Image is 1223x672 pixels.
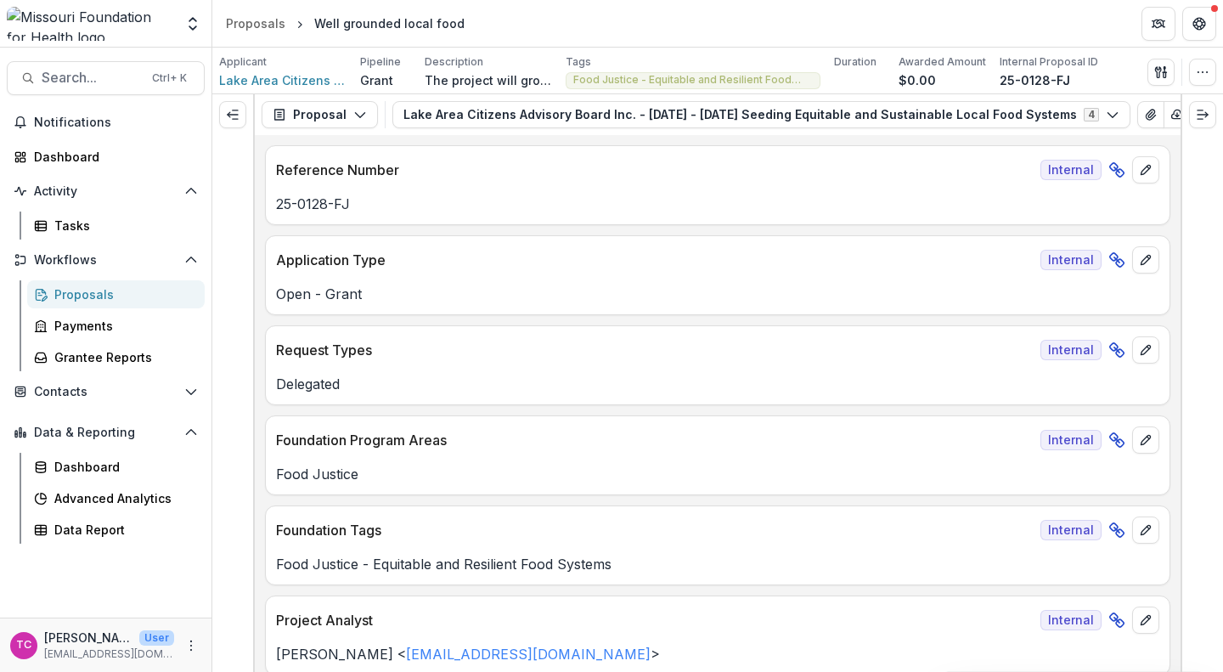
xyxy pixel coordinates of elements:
p: Duration [834,54,876,70]
div: Proposals [54,285,191,303]
p: Description [425,54,483,70]
a: Advanced Analytics [27,484,205,512]
p: [PERSON_NAME] < > [276,644,1159,664]
p: Foundation Tags [276,520,1034,540]
span: Notifications [34,116,198,130]
a: Lake Area Citizens Advisory Board Inc. [219,71,347,89]
span: Internal [1040,250,1102,270]
p: Applicant [219,54,267,70]
p: Food Justice [276,464,1159,484]
p: [PERSON_NAME] [44,629,132,647]
button: Open Activity [7,178,205,205]
p: Food Justice - Equitable and Resilient Food Systems [276,554,1159,574]
p: Project Analyst [276,610,1034,630]
button: Search... [7,61,205,95]
button: edit [1132,336,1159,364]
p: Grant [360,71,393,89]
div: Dashboard [54,458,191,476]
a: Payments [27,312,205,340]
button: Open entity switcher [181,7,205,41]
span: Internal [1040,340,1102,360]
p: 25-0128-FJ [276,194,1159,214]
span: Food Justice - Equitable and Resilient Food Systems [573,74,813,86]
span: Data & Reporting [34,426,178,440]
span: Internal [1040,430,1102,450]
div: Payments [54,317,191,335]
button: Open Data & Reporting [7,419,205,446]
button: Lake Area Citizens Advisory Board Inc. - [DATE] - [DATE] Seeding Equitable and Sustainable Local ... [392,101,1130,128]
button: Partners [1141,7,1175,41]
button: edit [1132,426,1159,454]
div: Proposals [226,14,285,32]
p: Delegated [276,374,1159,394]
a: Tasks [27,212,205,240]
p: Request Types [276,340,1034,360]
button: edit [1132,156,1159,184]
button: Get Help [1182,7,1216,41]
p: Open - Grant [276,284,1159,304]
button: edit [1132,607,1159,634]
button: Open Workflows [7,246,205,274]
a: Proposals [219,11,292,36]
button: Open Contacts [7,378,205,405]
p: Foundation Program Areas [276,430,1034,450]
span: Internal [1040,520,1102,540]
p: $0.00 [899,71,936,89]
a: Data Report [27,516,205,544]
div: Tori Cope [16,640,31,651]
button: Expand right [1189,101,1216,128]
p: [EMAIL_ADDRESS][DOMAIN_NAME] [44,647,174,662]
nav: breadcrumb [219,11,471,36]
p: The project will grow produce in hydroponic greenhouses and sell it through mobile markets, incre... [425,71,552,89]
span: Internal [1040,160,1102,180]
a: [EMAIL_ADDRESS][DOMAIN_NAME] [406,646,651,663]
button: edit [1132,246,1159,274]
a: Dashboard [27,453,205,481]
span: Workflows [34,253,178,268]
div: Dashboard [34,148,191,166]
a: Grantee Reports [27,343,205,371]
img: Missouri Foundation for Health logo [7,7,174,41]
p: Internal Proposal ID [1000,54,1098,70]
span: Contacts [34,385,178,399]
button: Proposal [262,101,378,128]
div: Well grounded local food [314,14,465,32]
span: Activity [34,184,178,199]
button: edit [1132,517,1159,544]
p: Pipeline [360,54,401,70]
button: Expand left [219,101,246,128]
a: Proposals [27,280,205,308]
div: Tasks [54,217,191,234]
a: Dashboard [7,143,205,171]
p: Reference Number [276,160,1034,180]
div: Grantee Reports [54,348,191,366]
p: Awarded Amount [899,54,986,70]
p: Application Type [276,250,1034,270]
p: 25-0128-FJ [1000,71,1070,89]
div: Ctrl + K [149,69,190,88]
button: Notifications [7,109,205,136]
div: Data Report [54,521,191,539]
button: More [181,635,201,656]
span: Search... [42,70,142,86]
p: User [139,630,174,646]
div: Advanced Analytics [54,489,191,507]
p: Tags [566,54,591,70]
span: Internal [1040,610,1102,630]
button: View Attached Files [1137,101,1164,128]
